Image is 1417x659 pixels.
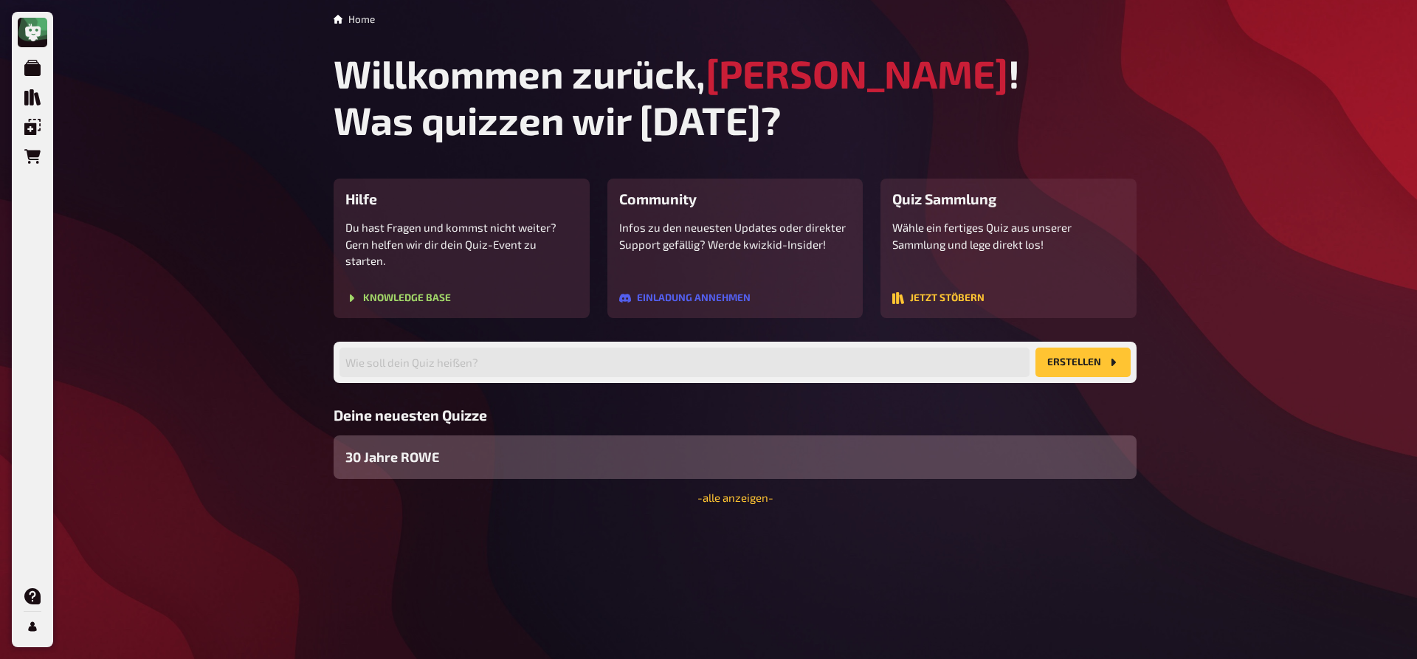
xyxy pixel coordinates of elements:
[892,219,1125,252] p: Wähle ein fertiges Quiz aus unserer Sammlung und lege direkt los!
[345,293,451,306] a: Knowledge Base
[345,219,578,269] p: Du hast Fragen und kommst nicht weiter? Gern helfen wir dir dein Quiz-Event zu starten.
[892,293,985,306] a: Jetzt stöbern
[334,50,1137,143] h1: Willkommen zurück, ! Was quizzen wir [DATE]?
[334,435,1137,479] a: 30 Jahre ROWE
[706,50,1008,97] span: [PERSON_NAME]
[697,491,773,504] a: -alle anzeigen-
[619,293,751,306] a: Einladung annehmen
[345,190,578,207] h3: Hilfe
[619,292,751,304] button: Einladung annehmen
[345,292,451,304] button: Knowledge Base
[619,190,852,207] h3: Community
[892,190,1125,207] h3: Quiz Sammlung
[1035,348,1131,377] button: Erstellen
[339,348,1030,377] input: Wie soll dein Quiz heißen?
[892,292,985,304] button: Jetzt stöbern
[348,12,375,27] li: Home
[619,219,852,252] p: Infos zu den neuesten Updates oder direkter Support gefällig? Werde kwizkid-Insider!
[345,447,439,467] span: 30 Jahre ROWE
[334,407,1137,424] h3: Deine neuesten Quizze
